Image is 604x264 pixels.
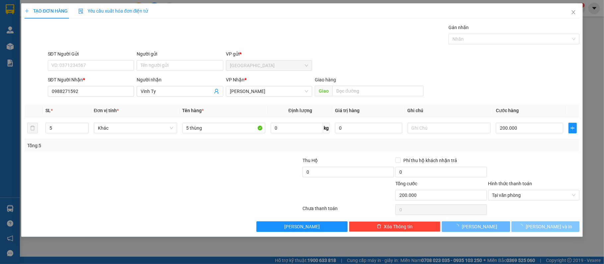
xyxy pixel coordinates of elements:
span: SL [45,108,51,113]
span: Giao hàng [315,77,336,82]
div: SĐT Người Gửi [48,50,134,58]
th: Ghi chú [405,104,494,117]
li: VP Phi Liêng [46,47,88,54]
button: [PERSON_NAME] [256,221,348,232]
span: TẠO ĐƠN HÀNG [25,8,68,14]
div: VP gửi [226,50,312,58]
span: delete [377,224,381,229]
button: Close [564,3,583,22]
span: Phí thu hộ khách nhận trả [401,157,460,164]
img: icon [78,9,84,14]
input: VD: Bàn, Ghế [182,123,266,133]
button: plus [569,123,577,133]
label: Hình thức thanh toán [488,181,532,186]
div: Người nhận [137,76,223,83]
span: Sài Gòn [230,61,308,70]
span: Xóa Thông tin [384,223,413,230]
input: Dọc đường [332,86,424,96]
span: Tên hàng [182,108,204,113]
span: kg [323,123,330,133]
span: loading [518,224,526,229]
input: Ghi Chú [408,123,491,133]
span: Giao [315,86,332,96]
span: close [571,10,576,15]
span: [PERSON_NAME] [284,223,320,230]
label: Gán nhãn [448,25,469,30]
span: Cước hàng [496,108,519,113]
div: Tổng: 5 [27,142,234,149]
span: Giá trị hàng [335,108,360,113]
button: delete [27,123,38,133]
div: SĐT Người Nhận [48,76,134,83]
span: loading [454,224,462,229]
span: Khác [98,123,173,133]
span: [PERSON_NAME] [462,223,497,230]
button: deleteXóa Thông tin [349,221,440,232]
div: Chưa thanh toán [302,205,395,216]
button: [PERSON_NAME] và In [511,221,580,232]
span: [PERSON_NAME] và In [526,223,572,230]
span: VP Nhận [226,77,244,82]
input: 0 [335,123,402,133]
li: [PERSON_NAME] ([GEOGRAPHIC_DATA]) [3,3,96,39]
span: Tổng cước [395,181,417,186]
span: Đơn vị tính [94,108,119,113]
div: Người gửi [137,50,223,58]
li: VP [GEOGRAPHIC_DATA] [3,47,46,68]
span: Thu Hộ [302,158,318,163]
span: Lâm Hà [230,86,308,96]
span: Tại văn phòng [492,190,576,200]
span: Định lượng [289,108,312,113]
span: plus [25,9,29,13]
span: Yêu cầu xuất hóa đơn điện tử [78,8,148,14]
span: plus [569,125,577,131]
button: [PERSON_NAME] [442,221,510,232]
span: user-add [214,89,219,94]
